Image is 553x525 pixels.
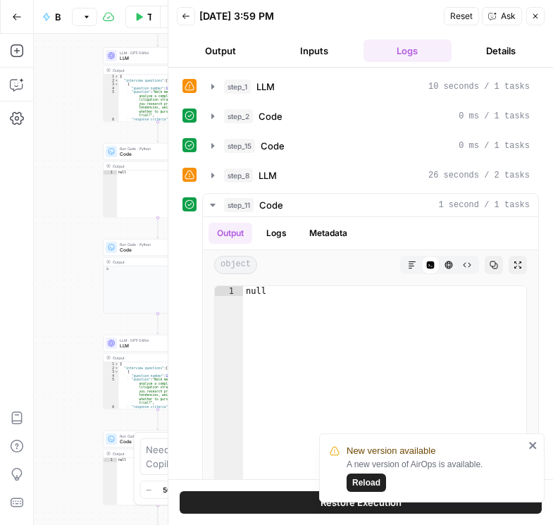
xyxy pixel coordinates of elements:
[104,87,119,91] div: 4
[203,75,538,98] button: 10 seconds / 1 tasks
[203,164,538,187] button: 26 seconds / 2 tasks
[157,218,159,238] g: Edge from step_2 to step_15
[104,458,117,462] div: 1
[347,444,435,458] span: New version available
[224,168,253,183] span: step_8
[352,476,380,489] span: Reload
[72,8,97,26] button: Draft
[459,140,530,152] span: 0 ms / 1 tasks
[271,39,359,62] button: Inputs
[104,239,213,314] div: Run Code · PythonCodeStep 15Output3
[120,151,193,158] span: Code
[104,266,212,271] div: 3
[104,79,119,83] div: 2
[428,80,530,93] span: 10 seconds / 1 tasks
[115,366,119,371] span: Toggle code folding, rows 2 through 28
[215,286,243,296] div: 1
[120,146,193,152] span: Run Code · Python
[120,242,192,247] span: Run Code · Python
[180,491,542,514] button: Restore Execution
[301,223,356,244] button: Metadata
[258,223,295,244] button: Logs
[104,362,119,366] div: 1
[113,68,193,73] div: Output
[444,7,479,25] button: Reset
[321,495,402,509] span: Restore Execution
[120,55,194,62] span: LLM
[104,366,119,371] div: 2
[209,223,252,244] button: Output
[104,335,213,409] div: LLM · GPT-5 MiniLLMStep 8Output{ "interview_questions":[ { "question_number":1, "question":"Walk ...
[224,80,251,94] span: step_1
[214,256,257,274] span: object
[125,6,160,28] button: Test Workflow
[347,458,524,492] div: A new version of AirOps is available.
[115,362,119,366] span: Toggle code folding, rows 1 through 29
[224,109,253,123] span: step_2
[115,79,119,83] span: Toggle code folding, rows 2 through 13
[457,39,545,62] button: Details
[528,440,538,451] button: close
[438,199,530,211] span: 1 second / 1 tasks
[203,194,538,216] button: 1 second / 1 tasks
[203,105,538,128] button: 0 ms / 1 tasks
[104,143,213,218] div: Run Code · PythonCodeStep 2Outputnull
[177,39,265,62] button: Output
[450,10,473,23] span: Reset
[104,171,117,175] div: 1
[104,378,119,405] div: 5
[347,474,386,492] button: Reload
[104,47,213,122] div: LLM · GPT-5 MiniLLMStep 1Output{ "interview_questions":[ { "question_number":1, "question":"Walk ...
[501,10,516,23] span: Ask
[115,370,119,374] span: Toggle code folding, rows 3 through 7
[104,82,119,87] div: 3
[157,122,159,142] g: Edge from step_1 to step_2
[113,355,193,361] div: Output
[55,10,61,24] span: Basic Interview Prep - Question Creator
[203,135,538,157] button: 0 ms / 1 tasks
[104,75,119,79] div: 1
[104,431,213,505] div: Run Code · PythonCodeStep 11Outputnull
[428,169,530,182] span: 26 seconds / 2 tasks
[147,10,151,24] span: Test Workflow
[157,26,159,47] g: Edge from start to step_1
[104,118,119,199] div: 6
[120,247,192,254] span: Code
[120,342,193,350] span: LLM
[34,6,69,28] button: Basic Interview Prep - Question Creator
[459,110,530,123] span: 0 ms / 1 tasks
[104,370,119,374] div: 3
[113,163,193,169] div: Output
[224,198,254,212] span: step_11
[224,139,255,153] span: step_15
[157,314,159,334] g: Edge from step_15 to step_8
[482,7,522,25] button: Ask
[115,82,119,87] span: Toggle code folding, rows 3 through 7
[120,438,192,445] span: Code
[120,50,194,56] span: LLM · GPT-5 Mini
[115,75,119,79] span: Toggle code folding, rows 1 through 14
[259,168,277,183] span: LLM
[104,405,119,487] div: 6
[259,198,283,212] span: Code
[256,80,275,94] span: LLM
[104,90,119,118] div: 5
[120,433,192,439] span: Run Code · Python
[120,338,193,343] span: LLM · GPT-5 Mini
[364,39,452,62] button: Logs
[104,374,119,378] div: 4
[259,109,282,123] span: Code
[113,259,193,265] div: Output
[113,451,193,457] div: Output
[157,409,159,430] g: Edge from step_8 to step_11
[261,139,285,153] span: Code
